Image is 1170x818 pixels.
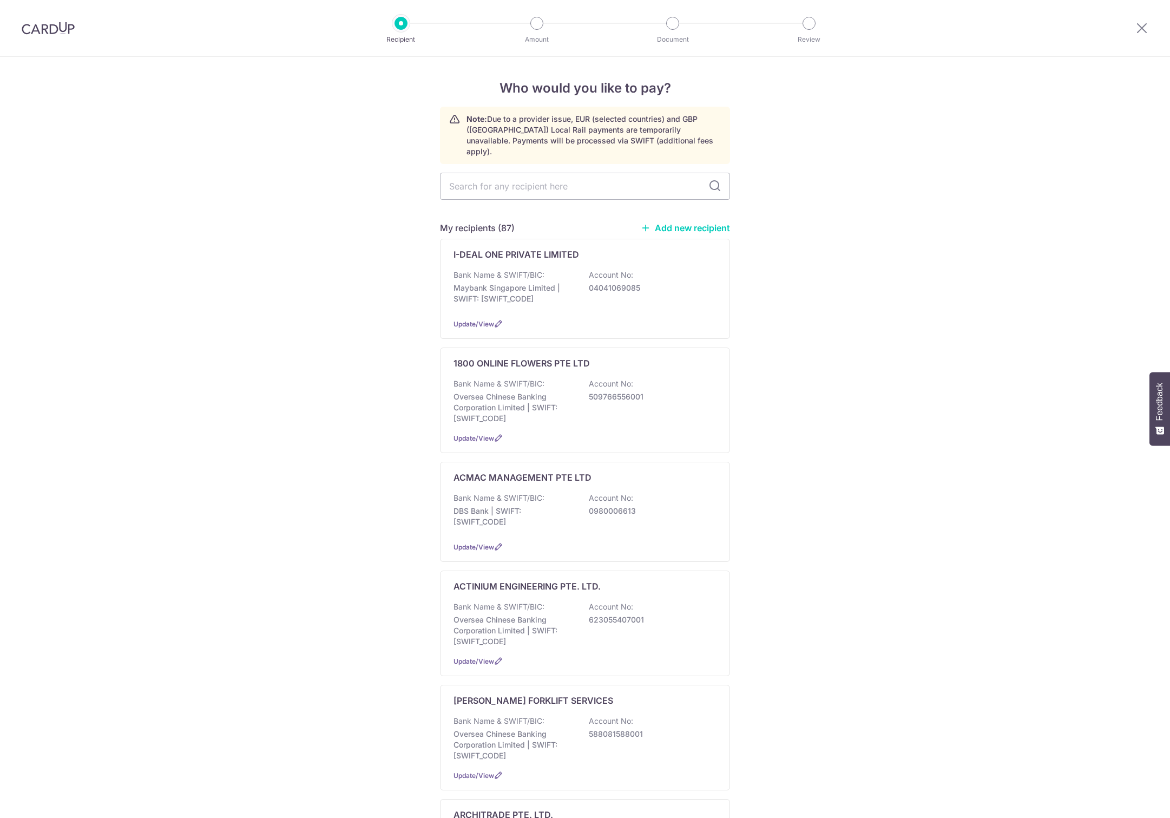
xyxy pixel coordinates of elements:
[22,22,75,35] img: CardUp
[453,771,494,780] a: Update/View
[466,114,721,157] p: Due to a provider issue, EUR (selected countries) and GBP ([GEOGRAPHIC_DATA]) Local Rail payments...
[453,357,590,370] p: 1800 ONLINE FLOWERS PTE LTD
[453,493,544,503] p: Bank Name & SWIFT/BIC:
[589,493,633,503] p: Account No:
[453,543,494,551] a: Update/View
[453,471,591,484] p: ACMAC MANAGEMENT PTE LTD
[589,506,710,516] p: 0980006613
[589,391,710,402] p: 509766556001
[466,114,487,123] strong: Note:
[453,434,494,442] a: Update/View
[589,270,633,280] p: Account No:
[453,716,544,727] p: Bank Name & SWIFT/BIC:
[1155,383,1165,421] span: Feedback
[641,223,730,233] a: Add new recipient
[453,694,613,707] p: [PERSON_NAME] FORKLIFT SERVICES
[1100,786,1159,813] iframe: Opens a widget where you can find more information
[440,78,730,98] h4: Who would you like to pay?
[453,729,575,761] p: Oversea Chinese Banking Corporation Limited | SWIFT: [SWIFT_CODE]
[361,34,441,45] p: Recipient
[453,506,575,527] p: DBS Bank | SWIFT: [SWIFT_CODE]
[453,270,544,280] p: Bank Name & SWIFT/BIC:
[589,378,633,389] p: Account No:
[453,580,601,593] p: ACTINIUM ENGINEERING PTE. LTD.
[769,34,849,45] p: Review
[453,601,544,612] p: Bank Name & SWIFT/BIC:
[453,614,575,647] p: Oversea Chinese Banking Corporation Limited | SWIFT: [SWIFT_CODE]
[453,248,579,261] p: I-DEAL ONE PRIVATE LIMITED
[589,601,633,612] p: Account No:
[589,283,710,293] p: 04041069085
[440,173,730,200] input: Search for any recipient here
[589,716,633,727] p: Account No:
[453,378,544,389] p: Bank Name & SWIFT/BIC:
[453,657,494,665] a: Update/View
[633,34,713,45] p: Document
[589,614,710,625] p: 623055407001
[440,221,515,234] h5: My recipients (87)
[589,729,710,740] p: 588081588001
[453,391,575,424] p: Oversea Chinese Banking Corporation Limited | SWIFT: [SWIFT_CODE]
[453,320,494,328] a: Update/View
[497,34,577,45] p: Amount
[1149,372,1170,446] button: Feedback - Show survey
[453,283,575,304] p: Maybank Singapore Limited | SWIFT: [SWIFT_CODE]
